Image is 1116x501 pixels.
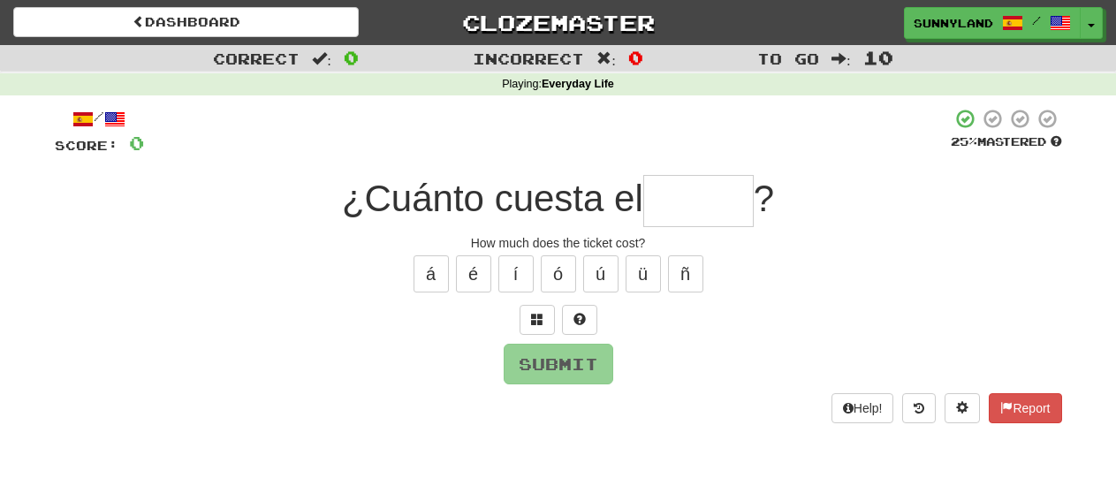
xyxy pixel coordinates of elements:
button: ó [541,255,576,292]
button: Help! [831,393,894,423]
a: Clozemaster [385,7,731,38]
button: Submit [504,344,613,384]
a: Sunnyland / [904,7,1081,39]
div: Mastered [951,134,1062,150]
strong: Everyday Life [542,78,614,90]
span: 0 [628,47,643,68]
span: Score: [55,138,118,153]
button: Round history (alt+y) [902,393,936,423]
span: 10 [863,47,893,68]
span: : [312,51,331,66]
button: ú [583,255,619,292]
span: Incorrect [473,49,584,67]
span: 0 [129,132,144,154]
div: / [55,108,144,130]
button: ü [626,255,661,292]
button: Single letter hint - you only get 1 per sentence and score half the points! alt+h [562,305,597,335]
span: 0 [344,47,359,68]
button: á [414,255,449,292]
button: Switch sentence to multiple choice alt+p [520,305,555,335]
span: ? [754,178,774,219]
span: To go [757,49,819,67]
span: : [596,51,616,66]
span: : [831,51,851,66]
button: é [456,255,491,292]
span: / [1032,14,1041,27]
div: How much does the ticket cost? [55,234,1062,252]
span: 25 % [951,134,977,148]
span: Sunnyland [914,15,993,31]
button: Report [989,393,1061,423]
a: Dashboard [13,7,359,37]
button: í [498,255,534,292]
button: ñ [668,255,703,292]
span: ¿Cuánto cuesta el [342,178,643,219]
span: Correct [213,49,300,67]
